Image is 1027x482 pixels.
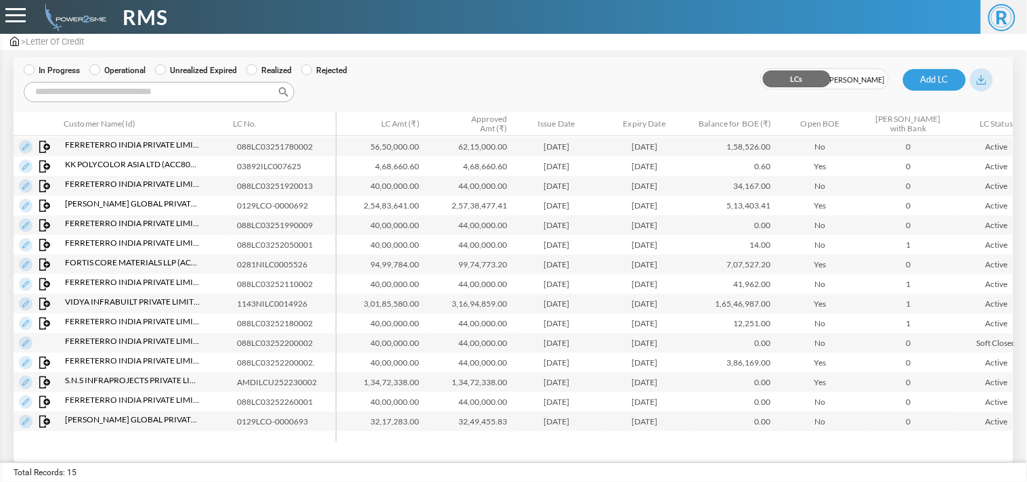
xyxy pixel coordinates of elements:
td: 56,50,000.00 [336,137,424,156]
td: 0 [865,372,953,392]
td: 0 [865,353,953,372]
td: 088LC03252050001 [232,235,342,255]
img: Edit LC [19,376,32,389]
td: [DATE] [600,215,689,235]
td: 1,34,72,338.00 [336,372,424,392]
span: Ferreterro India Private Limited (ACC0005516) [65,178,200,190]
img: Map Invoice [39,396,51,408]
span: Ferreterro India Private Limited (ACC0005516) [65,394,200,406]
td: 0 [865,156,953,176]
span: [PERSON_NAME] Global Private Limited (ACC5613989) [65,414,200,426]
td: 1,58,526.00 [689,137,777,156]
td: 40,00,000.00 [336,353,424,372]
td: Yes [777,294,865,313]
td: 62,15,000.00 [424,137,512,156]
td: 0.00 [689,392,777,412]
td: 34,167.00 [689,176,777,196]
td: No [777,176,865,196]
label: Operational [89,64,146,76]
span: Ferreterro India Private Limited (ACC0005516) [65,315,200,328]
td: [DATE] [512,392,600,412]
td: [DATE] [600,313,689,333]
td: Yes [777,196,865,215]
td: No [777,215,865,235]
img: Map Invoice [39,298,51,310]
td: [DATE] [512,333,600,353]
td: [DATE] [600,353,689,372]
td: [DATE] [512,353,600,372]
span: Ferreterro India Private Limited (ACC0005516) [65,335,200,347]
td: [DATE] [512,313,600,333]
img: admin [10,37,19,46]
img: download_blue.svg [977,75,986,85]
td: 14.00 [689,235,777,255]
img: Map Invoice [39,219,51,232]
td: No [777,274,865,294]
th: &nbsp;: activate to sort column descending [14,112,59,136]
td: 40,00,000.00 [336,274,424,294]
td: No [777,137,865,156]
label: Search: [24,82,294,102]
td: 40,00,000.00 [336,313,424,333]
td: 40,00,000.00 [336,392,424,412]
img: Edit LC [19,336,32,350]
td: 1,34,72,338.00 [424,372,512,392]
td: [DATE] [512,372,600,392]
td: 0 [865,392,953,412]
td: [DATE] [512,196,600,215]
span: Ferreterro India Private Limited (ACC0005516) [65,276,200,288]
span: Ferreterro India Private Limited (ACC0005516) [65,139,200,151]
td: [DATE] [512,235,600,255]
img: Map Invoice [39,376,51,389]
td: [DATE] [600,412,689,431]
td: 088LC03251780002 [232,137,342,156]
span: [PERSON_NAME] Global Private Limited (ACC5613989) [65,198,200,210]
img: Edit LC [19,258,32,271]
td: No [777,333,865,353]
td: 5,13,403.41 [689,196,777,215]
td: 1 [865,294,953,313]
td: 44,00,000.00 [424,333,512,353]
td: 41,962.00 [689,274,777,294]
span: R [988,4,1015,31]
td: [DATE] [512,294,600,313]
td: Yes [777,255,865,274]
img: Edit LC [19,278,32,291]
td: 088LC03252200002. [232,353,342,372]
td: 2,57,38,477.41 [424,196,512,215]
td: [DATE] [600,294,689,313]
td: 0.00 [689,412,777,431]
td: 44,00,000.00 [424,274,512,294]
td: 12,251.00 [689,313,777,333]
td: 0.00 [689,215,777,235]
td: [DATE] [600,392,689,412]
th: Issue Date: activate to sort column ascending [512,112,600,136]
span: [PERSON_NAME] [825,69,888,90]
td: [DATE] [600,196,689,215]
span: Letter Of Credit [26,37,84,47]
td: 32,49,455.83 [424,412,512,431]
th: Approved Amt (₹) : activate to sort column ascending [424,112,512,136]
button: Add LC [903,69,966,91]
td: 40,00,000.00 [336,176,424,196]
td: 03892ILC007625 [232,156,342,176]
img: Edit LC [19,160,32,173]
td: 3,01,85,580.00 [336,294,424,313]
td: [DATE] [512,274,600,294]
img: Edit LC [19,219,32,232]
td: 40,00,000.00 [336,235,424,255]
td: 0.00 [689,333,777,353]
th: LC No.: activate to sort column ascending [228,112,336,136]
label: Rejected [301,64,347,76]
img: Edit LC [19,356,32,370]
td: 0 [865,196,953,215]
td: [DATE] [600,137,689,156]
img: Edit LC [19,199,32,213]
span: Vidya Infrabuilt Private Limited (ACC1589263) [65,296,200,308]
td: 4,68,660.60 [336,156,424,176]
span: S.n.s Infraprojects Private Limited (ACC0330207) [65,374,200,387]
span: Ferreterro India Private Limited (ACC0005516) [65,237,200,249]
label: In Progress [24,64,80,76]
img: Edit LC [19,179,32,193]
td: [DATE] [600,156,689,176]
